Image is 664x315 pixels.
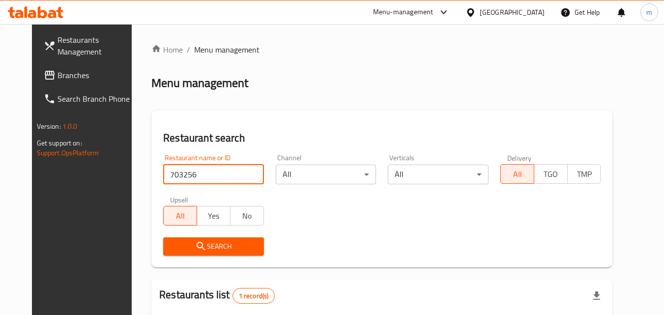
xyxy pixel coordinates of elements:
[585,284,608,308] div: Export file
[194,44,260,56] span: Menu management
[163,131,601,145] h2: Restaurant search
[234,209,260,223] span: No
[170,196,188,203] label: Upsell
[233,291,275,301] span: 1 record(s)
[62,120,78,133] span: 1.0.0
[507,154,532,161] label: Delivery
[58,93,135,105] span: Search Branch Phone
[168,209,193,223] span: All
[58,34,135,57] span: Restaurants Management
[230,206,264,226] button: No
[37,146,99,159] a: Support.OpsPlatform
[151,75,248,91] h2: Menu management
[197,206,231,226] button: Yes
[567,164,601,184] button: TMP
[534,164,568,184] button: TGO
[505,167,530,181] span: All
[36,63,143,87] a: Branches
[232,288,275,304] div: Total records count
[163,237,264,256] button: Search
[538,167,564,181] span: TGO
[58,69,135,81] span: Branches
[646,7,652,18] span: m
[163,165,264,184] input: Search for restaurant name or ID..
[151,44,183,56] a: Home
[37,137,82,149] span: Get support on:
[151,44,612,56] nav: breadcrumb
[201,209,227,223] span: Yes
[572,167,597,181] span: TMP
[388,165,489,184] div: All
[187,44,190,56] li: /
[276,165,376,184] div: All
[500,164,534,184] button: All
[36,28,143,63] a: Restaurants Management
[159,287,275,304] h2: Restaurants list
[480,7,545,18] div: [GEOGRAPHIC_DATA]
[373,6,433,18] div: Menu-management
[36,87,143,111] a: Search Branch Phone
[163,206,197,226] button: All
[37,120,61,133] span: Version:
[171,240,256,253] span: Search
